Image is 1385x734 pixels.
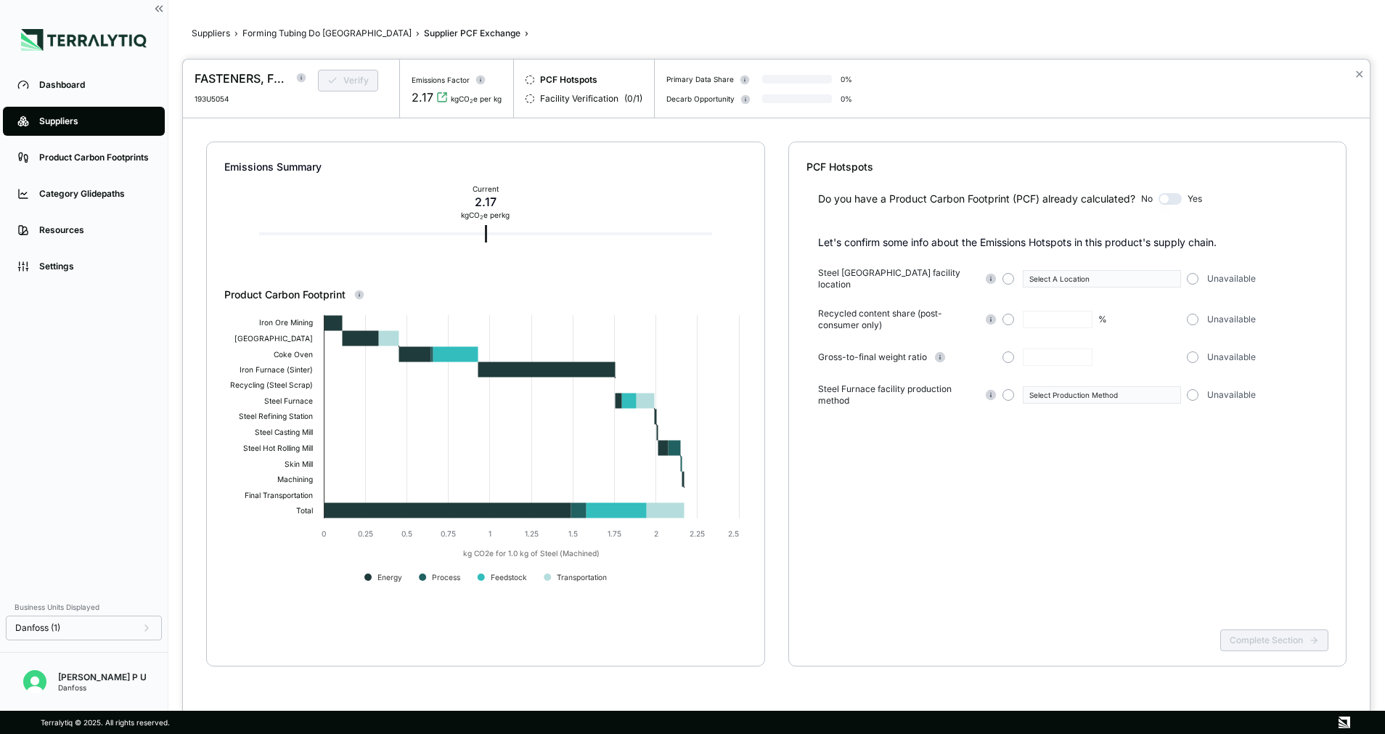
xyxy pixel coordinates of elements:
text: Iron Ore Mining [259,318,313,327]
text: Process [432,573,460,582]
text: 1.25 [525,529,539,538]
span: No [1141,193,1153,205]
text: 2.25 [690,529,705,538]
p: Let's confirm some info about the Emissions Hotspots in this product's supply chain. [818,235,1329,250]
div: Do you have a Product Carbon Footprint (PCF) already calculated? [818,192,1135,206]
text: 0 [322,529,326,538]
text: 0.75 [441,529,456,538]
text: Steel Refining Station [239,412,313,421]
div: Primary Data Share [666,75,734,83]
text: Transportation [557,573,607,582]
div: kg CO e per kg [461,211,510,219]
sub: 2 [470,98,473,105]
div: 2.17 [461,193,510,211]
text: Machining [277,475,313,484]
span: ( 0 / 1 ) [624,93,642,105]
div: 0 % [841,75,852,83]
div: FASTENERS, FLARE NUT DOUBLE REFRIG. 1/2 [195,70,287,87]
div: Decarb Opportunity [666,94,735,103]
text: Skin Mill [285,460,313,468]
span: PCF Hotspots [540,74,597,86]
div: Select A Location [1029,274,1174,283]
button: Select A Location [1023,270,1181,288]
span: Yes [1188,193,1202,205]
text: Steel Hot Rolling Mill [243,444,313,453]
sub: 2 [480,214,483,221]
div: Select Production Method [1029,391,1174,399]
text: Energy [377,573,402,582]
svg: View audit trail [436,91,448,103]
text: [GEOGRAPHIC_DATA] [234,334,313,343]
span: Unavailable [1207,273,1256,285]
text: 2 [654,529,658,538]
span: Unavailable [1207,351,1256,363]
div: 193U5054 [195,94,299,103]
text: Iron Furnace (Sinter) [240,365,313,374]
text: Steel Casting Mill [255,428,313,437]
div: Emissions Factor [412,76,470,84]
text: Steel Furnace [264,396,313,405]
text: Total [296,506,313,515]
span: Unavailable [1207,314,1256,325]
text: 1.75 [608,529,621,538]
button: Close [1355,65,1364,83]
text: 2.5 [728,529,739,538]
span: Facility Verification [540,93,618,105]
text: Final Transportation [245,491,313,500]
text: 0.25 [358,529,373,538]
div: Emissions Summary [224,160,747,174]
text: 1 [489,529,491,538]
text: Coke Oven [274,350,313,359]
div: 2.17 [412,89,433,106]
div: PCF Hotspots [806,160,1329,174]
span: Unavailable [1207,389,1256,401]
text: 0.5 [401,529,412,538]
div: 0 % [841,94,852,103]
span: Steel [GEOGRAPHIC_DATA] facility location [818,267,978,290]
text: Feedstock [491,573,527,582]
div: Product Carbon Footprint [224,288,747,302]
div: kgCO e per kg [451,94,502,103]
span: Steel Furnace facility production method [818,383,978,407]
span: Gross-to-final weight ratio [818,351,927,363]
button: Select Production Method [1023,386,1181,404]
text: Recycling (Steel Scrap) [230,380,313,390]
div: Current [461,184,510,193]
text: kg CO2e for 1.0 kg of Steel (Machined) [463,549,600,558]
span: Recycled content share (post-consumer only) [818,308,978,331]
text: 1.5 [568,529,578,538]
div: % [1098,314,1107,325]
